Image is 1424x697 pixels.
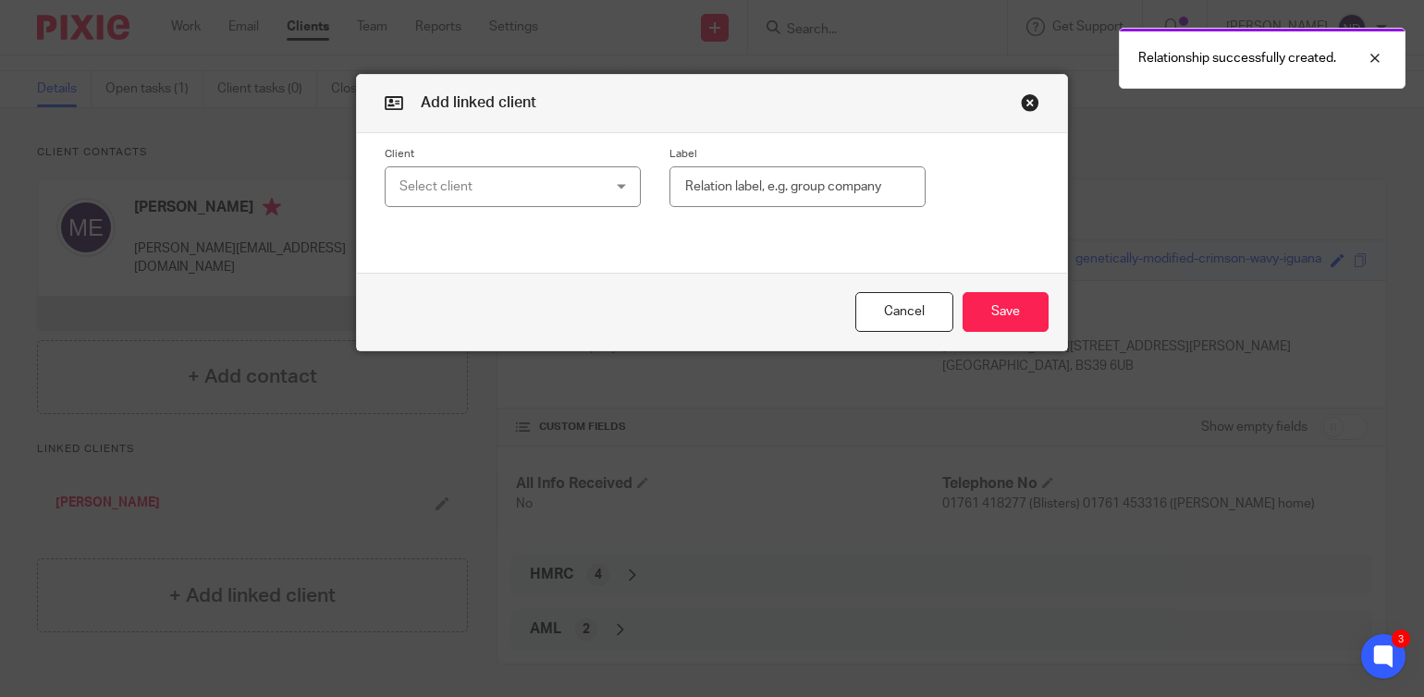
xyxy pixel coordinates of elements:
[399,167,592,206] div: Select client
[421,95,536,110] span: Add linked client
[385,147,641,162] label: Client
[1392,630,1410,648] div: 3
[855,292,953,332] button: Cancel
[669,166,926,208] input: Relation label, e.g. group company
[669,147,926,162] label: Label
[963,292,1049,332] button: Save
[1138,49,1336,67] p: Relationship successfully created.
